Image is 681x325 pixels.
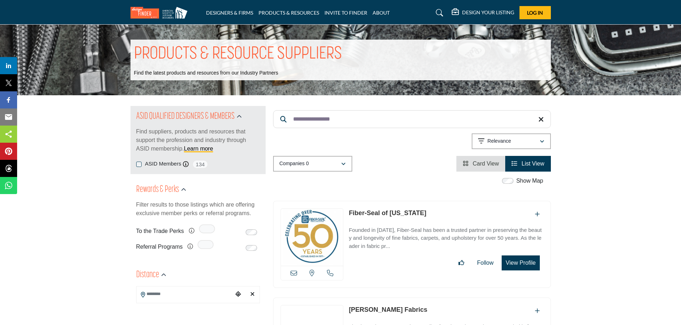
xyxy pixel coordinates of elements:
img: Site Logo [130,7,191,19]
a: Search [429,7,448,19]
img: Fiber-Seal of Arizona [281,209,343,266]
a: Add To List [535,308,540,314]
span: Card View [473,161,499,167]
a: Add To List [535,211,540,217]
p: Relevance [487,138,511,145]
a: View Card [463,161,499,167]
input: Search Location [137,287,233,301]
label: Referral Programs [136,240,183,253]
p: Founded in [DATE], Fiber-Seal has been a trusted partner in preserving the beauty and longevity o... [349,226,543,250]
h2: ASID QUALIFIED DESIGNERS & MEMBERS [136,110,235,123]
a: DESIGNERS & FIRMS [206,10,253,16]
li: Card View [456,156,505,172]
a: Founded in [DATE], Fiber-Seal has been a trusted partner in preserving the beauty and longevity o... [349,222,543,250]
a: PRODUCTS & RESOURCES [258,10,319,16]
input: Switch to To the Trade Perks [246,229,257,235]
span: Log In [527,10,543,16]
p: Companies 0 [280,160,309,167]
p: Find suppliers, products and resources that support the profession and industry through ASID memb... [136,127,260,153]
h2: Distance [136,269,159,281]
p: Fiber-Seal of Arizona [349,208,426,218]
button: Log In [519,6,551,19]
li: List View [505,156,551,172]
button: Companies 0 [273,156,352,172]
input: ASID Members checkbox [136,162,142,167]
input: Switch to Referral Programs [246,245,257,251]
span: 134 [192,160,208,169]
a: [PERSON_NAME] Fabrics [349,306,427,313]
input: Search Keyword [273,110,551,128]
button: Follow [472,256,498,270]
button: Like listing [454,256,469,270]
label: To the Trade Perks [136,225,184,237]
a: INVITE TO FINDER [324,10,367,16]
button: View Profile [502,255,539,270]
div: Choose your current location [233,287,244,302]
h1: PRODUCTS & RESOURCE SUPPLIERS [134,43,342,65]
a: Fiber-Seal of [US_STATE] [349,209,426,217]
a: Learn more [184,146,213,152]
p: Find the latest products and resources from our Industry Partners [134,70,278,77]
h2: Rewards & Perks [136,183,179,196]
a: ABOUT [373,10,390,16]
div: DESIGN YOUR LISTING [452,9,514,17]
h5: DESIGN YOUR LISTING [462,9,514,16]
button: Relevance [472,133,551,149]
a: View List [512,161,544,167]
span: List View [522,161,544,167]
p: Calvin Fabrics [349,305,427,315]
p: Filter results to those listings which are offering exclusive member perks or referral programs. [136,200,260,218]
label: ASID Members [145,160,181,168]
div: Clear search location [247,287,258,302]
label: Show Map [516,177,543,185]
